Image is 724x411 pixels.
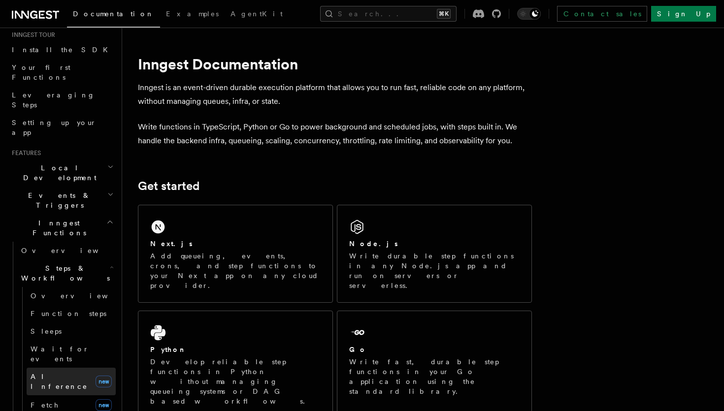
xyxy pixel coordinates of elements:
span: Overview [21,247,123,254]
span: Local Development [8,163,107,183]
a: Next.jsAdd queueing, events, crons, and step functions to your Next app on any cloud provider. [138,205,333,303]
a: Your first Functions [8,59,116,86]
span: AI Inference [31,373,88,390]
a: Overview [17,242,116,259]
h2: Next.js [150,239,193,249]
a: Node.jsWrite durable step functions in any Node.js app and run on servers or serverless. [337,205,532,303]
span: Examples [166,10,219,18]
span: AgentKit [230,10,283,18]
span: Features [8,149,41,157]
a: AI Inferencenew [27,368,116,395]
p: Write durable step functions in any Node.js app and run on servers or serverless. [349,251,520,290]
span: Inngest Functions [8,218,106,238]
span: Install the SDK [12,46,114,54]
h2: Go [349,345,367,354]
p: Inngest is an event-driven durable execution platform that allows you to run fast, reliable code ... [138,81,532,108]
span: new [96,399,112,411]
a: Sign Up [651,6,716,22]
span: Sleeps [31,327,62,335]
kbd: ⌘K [437,9,451,19]
a: AgentKit [225,3,289,27]
a: Setting up your app [8,114,116,141]
h1: Inngest Documentation [138,55,532,73]
span: Inngest tour [8,31,55,39]
a: Function steps [27,305,116,322]
a: Wait for events [27,340,116,368]
span: Your first Functions [12,63,70,81]
p: Develop reliable step functions in Python without managing queueing systems or DAG based workflows. [150,357,321,406]
a: Documentation [67,3,160,28]
button: Local Development [8,159,116,187]
span: new [96,376,112,387]
button: Events & Triggers [8,187,116,214]
button: Toggle dark mode [517,8,541,20]
a: Contact sales [557,6,647,22]
a: Install the SDK [8,41,116,59]
a: Get started [138,179,199,193]
span: Setting up your app [12,119,97,136]
p: Write fast, durable step functions in your Go application using the standard library. [349,357,520,396]
span: Steps & Workflows [17,263,110,283]
p: Add queueing, events, crons, and step functions to your Next app on any cloud provider. [150,251,321,290]
span: Documentation [73,10,154,18]
h2: Node.js [349,239,398,249]
span: Fetch [31,401,59,409]
span: Overview [31,292,132,300]
h2: Python [150,345,187,354]
button: Steps & Workflows [17,259,116,287]
button: Inngest Functions [8,214,116,242]
a: Examples [160,3,225,27]
a: Leveraging Steps [8,86,116,114]
a: Overview [27,287,116,305]
span: Function steps [31,310,106,317]
a: Sleeps [27,322,116,340]
p: Write functions in TypeScript, Python or Go to power background and scheduled jobs, with steps bu... [138,120,532,148]
button: Search...⌘K [320,6,457,22]
span: Leveraging Steps [12,91,95,109]
span: Events & Triggers [8,190,107,210]
span: Wait for events [31,345,89,363]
